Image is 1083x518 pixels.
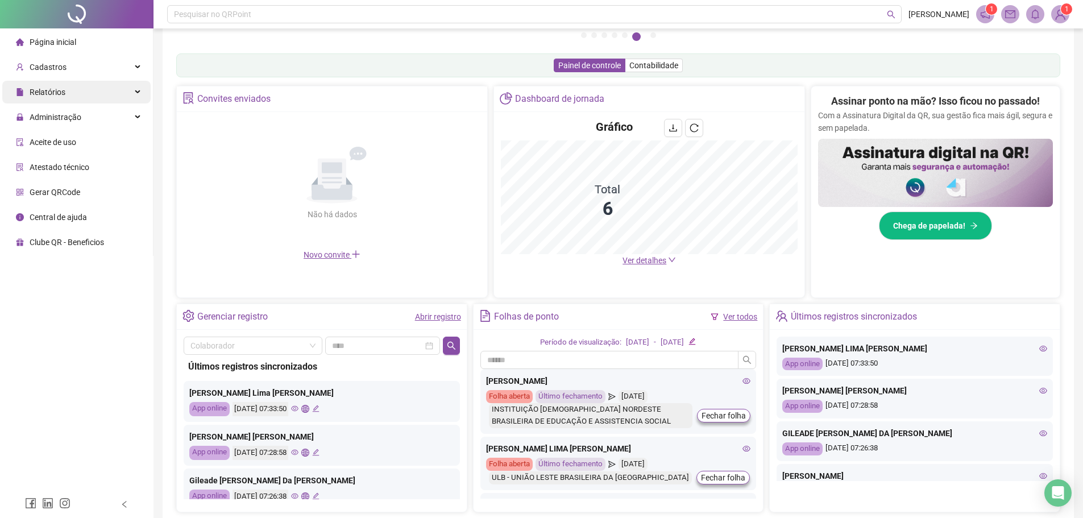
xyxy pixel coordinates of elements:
span: edit [688,338,696,345]
button: 3 [601,32,607,38]
sup: 1 [986,3,997,15]
span: Gerar QRCode [30,188,80,197]
div: Último fechamento [536,458,605,471]
span: search [742,355,752,364]
span: eye [742,445,750,453]
div: Gileade [PERSON_NAME] Da [PERSON_NAME] [189,474,454,487]
span: send [608,390,616,403]
sup: Atualize o seu contato no menu Meus Dados [1061,3,1072,15]
div: App online [782,400,823,413]
span: 1 [1065,5,1069,13]
span: info-circle [16,213,24,221]
span: eye [1039,387,1047,395]
span: send [608,458,616,471]
span: bell [1030,9,1040,19]
button: 4 [612,32,617,38]
div: [PERSON_NAME] [486,375,751,387]
span: down [668,256,676,264]
div: Gerenciar registro [197,307,268,326]
span: eye [1039,345,1047,353]
div: Open Intercom Messenger [1044,479,1072,507]
div: [PERSON_NAME] [PERSON_NAME] [189,430,454,443]
div: [PERSON_NAME] LIMA [PERSON_NAME] [782,342,1047,355]
span: solution [16,163,24,171]
div: [PERSON_NAME] [486,499,751,511]
div: Último fechamento [536,390,605,403]
span: linkedin [42,498,53,509]
div: Período de visualização: [540,337,621,349]
button: 7 [650,32,656,38]
span: edit [312,449,319,456]
a: Abrir registro [415,312,461,321]
div: App online [782,358,823,371]
div: App online [189,490,230,504]
div: [DATE] [626,337,649,349]
span: 1 [990,5,994,13]
a: Ver todos [723,312,757,321]
button: 6 [632,32,641,41]
div: Folha aberta [486,458,533,471]
span: eye [742,377,750,385]
img: 84376 [1052,6,1069,23]
span: eye [1039,429,1047,437]
button: Chega de papelada! [879,212,992,240]
div: App online [782,442,823,455]
span: Fechar folha [701,471,745,484]
span: Chega de papelada! [893,219,965,232]
h4: Gráfico [596,119,633,135]
span: edit [312,405,319,412]
span: team [775,310,787,322]
div: ULB - UNIÃO LESTE BRASILEIRA DA [GEOGRAPHIC_DATA] [489,471,692,484]
span: download [669,123,678,132]
p: Com a Assinatura Digital da QR, sua gestão fica mais ágil, segura e sem papelada. [818,109,1053,134]
button: 1 [581,32,587,38]
span: qrcode [16,188,24,196]
span: home [16,38,24,46]
span: Clube QR - Beneficios [30,238,104,247]
button: Fechar folha [696,471,750,484]
span: [PERSON_NAME] [908,8,969,20]
h2: Assinar ponto na mão? Isso ficou no passado! [831,93,1040,109]
span: file-text [479,310,491,322]
div: [DATE] 07:33:50 [233,402,288,416]
span: Central de ajuda [30,213,87,222]
div: Folha aberta [486,390,533,403]
div: GILEADE [PERSON_NAME] DA [PERSON_NAME] [782,427,1047,440]
span: pie-chart [500,92,512,104]
div: [PERSON_NAME] Lima [PERSON_NAME] [189,387,454,399]
div: App online [189,402,230,416]
span: search [447,341,456,350]
span: eye [291,405,298,412]
button: 2 [591,32,597,38]
span: eye [291,492,298,500]
img: banner%2F02c71560-61a6-44d4-94b9-c8ab97240462.png [818,139,1053,207]
div: Folhas de ponto [494,307,559,326]
div: Últimos registros sincronizados [791,307,917,326]
div: App online [189,446,230,460]
span: user-add [16,63,24,71]
span: facebook [25,498,36,509]
span: edit [312,492,319,500]
span: audit [16,138,24,146]
span: global [301,492,309,500]
span: mail [1005,9,1015,19]
button: 5 [622,32,628,38]
span: reload [690,123,699,132]
span: file [16,88,24,96]
span: Novo convite [304,250,360,259]
span: plus [351,250,360,259]
span: lock [16,113,24,121]
span: Administração [30,113,81,122]
div: Convites enviados [197,89,271,109]
div: [DATE] 07:26:38 [782,442,1047,455]
span: Ver detalhes [623,256,666,265]
span: gift [16,238,24,246]
div: [DATE] 07:28:58 [233,446,288,460]
span: left [121,500,128,508]
button: Fechar folha [697,409,750,422]
div: Últimos registros sincronizados [188,359,455,374]
span: filter [711,313,719,321]
div: [DATE] [661,337,684,349]
span: Relatórios [30,88,65,97]
span: solution [182,92,194,104]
